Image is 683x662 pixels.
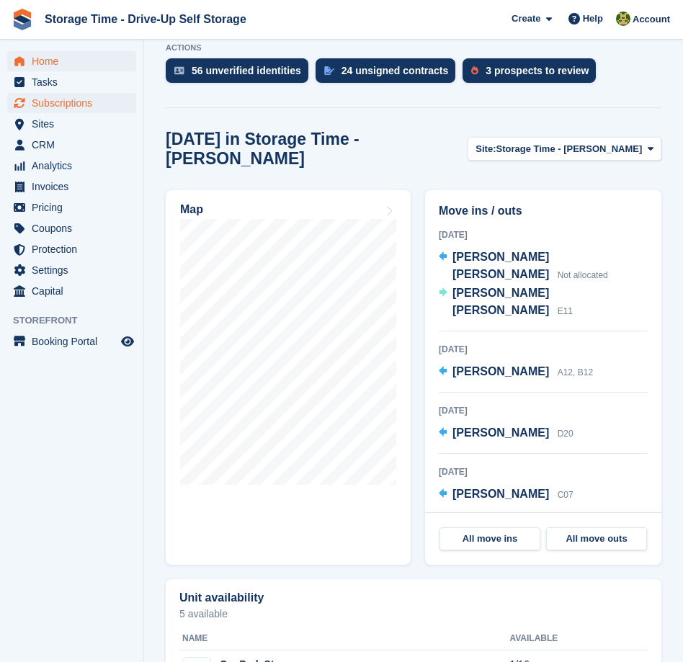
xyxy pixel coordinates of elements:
[119,333,136,350] a: Preview store
[179,627,509,650] th: Name
[496,142,643,156] span: Storage Time - [PERSON_NAME]
[7,114,136,134] a: menu
[7,197,136,218] a: menu
[179,591,264,604] h2: Unit availability
[32,281,118,301] span: Capital
[13,313,143,328] span: Storefront
[463,58,603,90] a: 3 prospects to review
[32,176,118,197] span: Invoices
[468,137,661,161] button: Site: Storage Time - [PERSON_NAME]
[439,486,573,504] a: [PERSON_NAME] C07
[39,7,252,31] a: Storage Time - Drive-Up Self Storage
[452,365,549,377] span: [PERSON_NAME]
[166,190,411,565] a: Map
[558,490,573,500] span: C07
[180,203,203,216] h2: Map
[439,404,648,417] div: [DATE]
[439,343,648,356] div: [DATE]
[452,251,549,280] span: [PERSON_NAME] [PERSON_NAME]
[633,12,670,27] span: Account
[32,331,118,352] span: Booking Portal
[166,58,316,90] a: 56 unverified identities
[558,270,608,280] span: Not allocated
[32,197,118,218] span: Pricing
[439,249,648,285] a: [PERSON_NAME] [PERSON_NAME] Not allocated
[583,12,603,26] span: Help
[192,65,301,76] div: 56 unverified identities
[7,176,136,197] a: menu
[32,114,118,134] span: Sites
[7,135,136,155] a: menu
[439,363,593,382] a: [PERSON_NAME] A12, B12
[32,239,118,259] span: Protection
[439,202,648,220] h2: Move ins / outs
[471,66,478,75] img: prospect-51fa495bee0391a8d652442698ab0144808aea92771e9ea1ae160a38d050c398.svg
[616,12,630,26] img: Zain Sarwar
[7,72,136,92] a: menu
[32,51,118,71] span: Home
[166,43,661,53] p: ACTIONS
[439,285,648,321] a: [PERSON_NAME] [PERSON_NAME] E11
[32,93,118,113] span: Subscriptions
[32,218,118,238] span: Coupons
[486,65,589,76] div: 3 prospects to review
[7,281,136,301] a: menu
[316,58,463,90] a: 24 unsigned contracts
[7,51,136,71] a: menu
[476,142,496,156] span: Site:
[32,156,118,176] span: Analytics
[7,156,136,176] a: menu
[174,66,184,75] img: verify_identity-adf6edd0f0f0b5bbfe63781bf79b02c33cf7c696d77639b501bdc392416b5a36.svg
[509,627,594,650] th: Available
[558,306,573,316] span: E11
[452,488,549,500] span: [PERSON_NAME]
[7,260,136,280] a: menu
[324,66,334,75] img: contract_signature_icon-13c848040528278c33f63329250d36e43548de30e8caae1d1a13099fd9432cc5.svg
[166,130,468,169] h2: [DATE] in Storage Time - [PERSON_NAME]
[7,218,136,238] a: menu
[439,228,648,241] div: [DATE]
[439,465,648,478] div: [DATE]
[512,12,540,26] span: Create
[558,367,593,377] span: A12, B12
[558,429,573,439] span: D20
[7,331,136,352] a: menu
[32,72,118,92] span: Tasks
[32,135,118,155] span: CRM
[7,93,136,113] a: menu
[439,424,573,443] a: [PERSON_NAME] D20
[12,9,33,30] img: stora-icon-8386f47178a22dfd0bd8f6a31ec36ba5ce8667c1dd55bd0f319d3a0aa187defe.svg
[32,260,118,280] span: Settings
[439,527,540,550] a: All move ins
[546,527,647,550] a: All move outs
[452,426,549,439] span: [PERSON_NAME]
[341,65,449,76] div: 24 unsigned contracts
[7,239,136,259] a: menu
[179,609,648,619] p: 5 available
[452,287,549,316] span: [PERSON_NAME] [PERSON_NAME]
